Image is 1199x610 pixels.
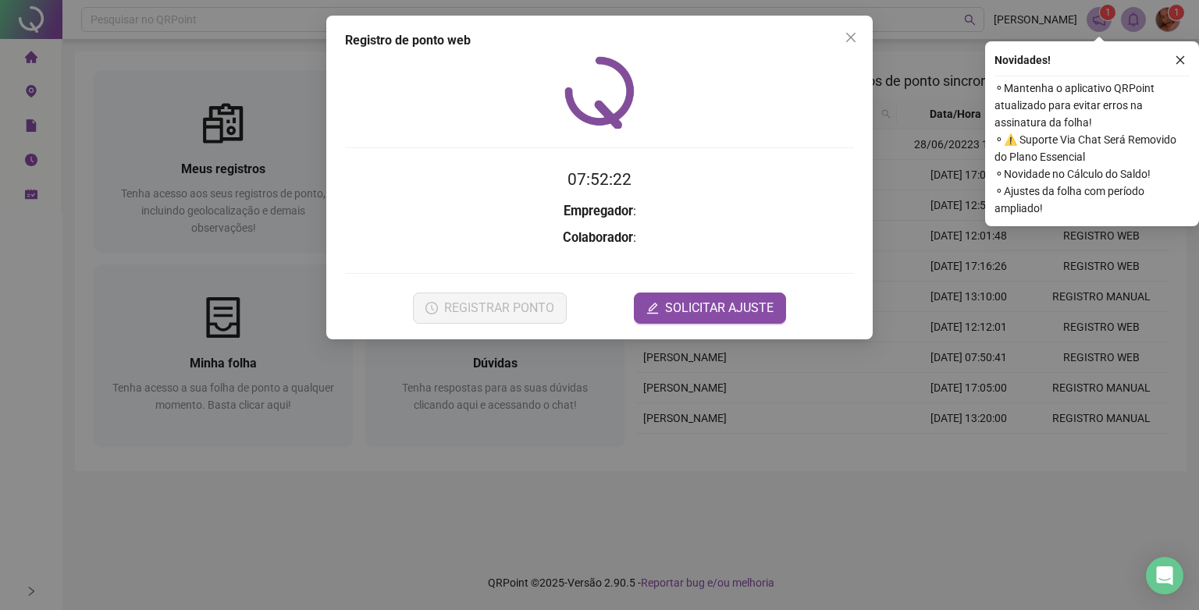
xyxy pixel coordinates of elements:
[345,31,854,50] div: Registro de ponto web
[1175,55,1186,66] span: close
[345,201,854,222] h3: :
[838,25,863,50] button: Close
[994,183,1190,217] span: ⚬ Ajustes da folha com período ampliado!
[567,170,632,189] time: 07:52:22
[345,228,854,248] h3: :
[564,56,635,129] img: QRPoint
[994,165,1190,183] span: ⚬ Novidade no Cálculo do Saldo!
[845,31,857,44] span: close
[646,302,659,314] span: edit
[634,293,786,324] button: editSOLICITAR AJUSTE
[413,293,567,324] button: REGISTRAR PONTO
[994,51,1051,69] span: Novidades !
[564,204,633,218] strong: Empregador
[994,80,1190,131] span: ⚬ Mantenha o aplicativo QRPoint atualizado para evitar erros na assinatura da folha!
[994,131,1190,165] span: ⚬ ⚠️ Suporte Via Chat Será Removido do Plano Essencial
[665,299,774,317] span: SOLICITAR AJUSTE
[1146,557,1183,594] div: Open Intercom Messenger
[563,230,633,245] strong: Colaborador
